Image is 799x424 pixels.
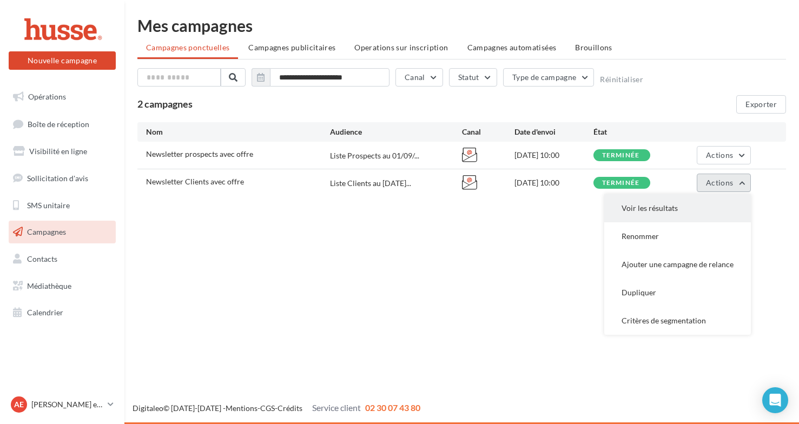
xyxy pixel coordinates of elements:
[6,194,118,217] a: SMS unitaire
[514,127,593,137] div: Date d'envoi
[27,174,88,183] span: Sollicitation d'avis
[278,403,302,413] a: Crédits
[395,68,443,87] button: Canal
[514,150,593,161] div: [DATE] 10:00
[6,167,118,190] a: Sollicitation d'avis
[260,403,275,413] a: CGS
[6,248,118,270] a: Contacts
[736,95,786,114] button: Exporter
[27,254,57,263] span: Contacts
[697,174,751,192] button: Actions
[146,149,253,158] span: Newsletter prospects avec offre
[6,275,118,297] a: Médiathèque
[602,152,640,159] div: terminée
[762,387,788,413] div: Open Intercom Messenger
[133,403,420,413] span: © [DATE]-[DATE] - - -
[706,178,733,187] span: Actions
[31,399,103,410] p: [PERSON_NAME] et [PERSON_NAME]
[602,180,640,187] div: terminée
[467,43,557,52] span: Campagnes automatisées
[29,147,87,156] span: Visibilité en ligne
[514,177,593,188] div: [DATE] 10:00
[137,17,786,34] div: Mes campagnes
[354,43,448,52] span: Operations sur inscription
[27,281,71,290] span: Médiathèque
[6,301,118,324] a: Calendrier
[27,308,63,317] span: Calendrier
[604,250,751,279] button: Ajouter une campagne de relance
[248,43,335,52] span: Campagnes publicitaires
[593,127,672,137] div: État
[27,200,70,209] span: SMS unitaire
[28,119,89,128] span: Boîte de réception
[6,85,118,108] a: Opérations
[600,75,643,84] button: Réinitialiser
[575,43,612,52] span: Brouillons
[9,51,116,70] button: Nouvelle campagne
[27,227,66,236] span: Campagnes
[365,402,420,413] span: 02 30 07 43 80
[330,178,411,189] span: Liste Clients au [DATE]...
[604,279,751,307] button: Dupliquer
[312,402,361,413] span: Service client
[14,399,24,410] span: Ae
[9,394,116,415] a: Ae [PERSON_NAME] et [PERSON_NAME]
[604,222,751,250] button: Renommer
[146,177,244,186] span: Newsletter Clients avec offre
[28,92,66,101] span: Opérations
[604,307,751,335] button: Critères de segmentation
[6,140,118,163] a: Visibilité en ligne
[330,150,419,161] span: Liste Prospects au 01/09/...
[6,221,118,243] a: Campagnes
[137,98,193,110] span: 2 campagnes
[462,127,514,137] div: Canal
[604,194,751,222] button: Voir les résultats
[133,403,163,413] a: Digitaleo
[503,68,595,87] button: Type de campagne
[449,68,497,87] button: Statut
[697,146,751,164] button: Actions
[6,112,118,136] a: Boîte de réception
[226,403,257,413] a: Mentions
[330,127,461,137] div: Audience
[146,127,330,137] div: Nom
[706,150,733,160] span: Actions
